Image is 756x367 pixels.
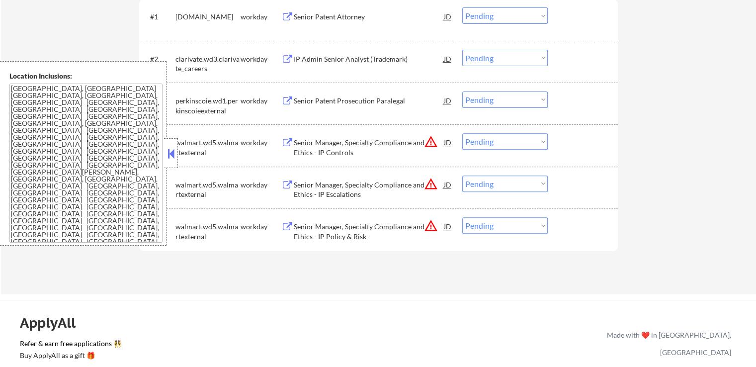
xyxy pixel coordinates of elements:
a: Buy ApplyAll as a gift 🎁 [20,351,119,363]
div: JD [443,176,453,193]
div: workday [241,180,281,190]
div: workday [241,96,281,106]
div: Senior Manager, Specialty Compliance and Ethics - IP Controls [294,138,444,157]
div: JD [443,217,453,235]
div: [DOMAIN_NAME] [175,12,241,22]
div: JD [443,92,453,109]
div: walmart.wd5.walmartexternal [175,222,241,241]
a: Refer & earn free applications 👯‍♀️ [20,340,399,351]
div: walmart.wd5.walmartexternal [175,180,241,199]
div: perkinscoie.wd1.perkinscoieexternal [175,96,241,115]
div: Made with ❤️ in [GEOGRAPHIC_DATA], [GEOGRAPHIC_DATA] [603,326,731,361]
div: ApplyAll [20,314,87,331]
div: Senior Manager, Specialty Compliance and Ethics - IP Policy & Risk [294,222,444,241]
div: workday [241,222,281,232]
div: Location Inclusions: [9,71,163,81]
div: JD [443,133,453,151]
div: #2 [150,54,168,64]
div: JD [443,7,453,25]
div: walmart.wd5.walmartexternal [175,138,241,157]
div: JD [443,50,453,68]
div: Senior Manager, Specialty Compliance and Ethics - IP Escalations [294,180,444,199]
div: workday [241,138,281,148]
div: #1 [150,12,168,22]
div: IP Admin Senior Analyst (Trademark) [294,54,444,64]
div: workday [241,54,281,64]
div: Buy ApplyAll as a gift 🎁 [20,352,119,359]
button: warning_amber [424,135,438,149]
div: Senior Patent Prosecution Paralegal [294,96,444,106]
button: warning_amber [424,177,438,191]
div: workday [241,12,281,22]
button: warning_amber [424,219,438,233]
div: Senior Patent Attorney [294,12,444,22]
div: clarivate.wd3.clarivate_careers [175,54,241,74]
